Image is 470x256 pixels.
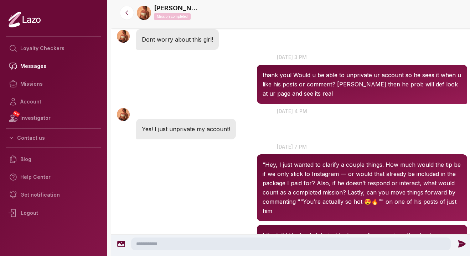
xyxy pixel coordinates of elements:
[6,57,101,75] a: Messages
[6,132,101,144] button: Contact us
[263,70,461,98] p: thank you! Would u be able to unprivate ur account so he sees it when u like his posts or comment...
[6,186,101,204] a: Get notification
[154,13,191,20] p: Mission completed
[6,75,101,93] a: Missions
[6,168,101,186] a: Help Center
[6,111,101,126] a: NEWInvestigator
[137,6,151,20] img: 5dd41377-3645-4864-a336-8eda7bc24f8f
[154,3,200,13] a: [PERSON_NAME]
[6,93,101,111] a: Account
[6,150,101,168] a: Blog
[12,110,20,117] span: NEW
[6,39,101,57] a: Loyalty Checkers
[6,204,101,222] div: Logout
[117,30,130,43] img: User avatar
[263,160,461,215] p: “Hey, I just wanted to clarify a couple things. How much would the tip be if we only stick to Ins...
[142,124,230,134] p: Yes! I just unprivate my account!
[142,35,213,44] p: Dont worry about this girl!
